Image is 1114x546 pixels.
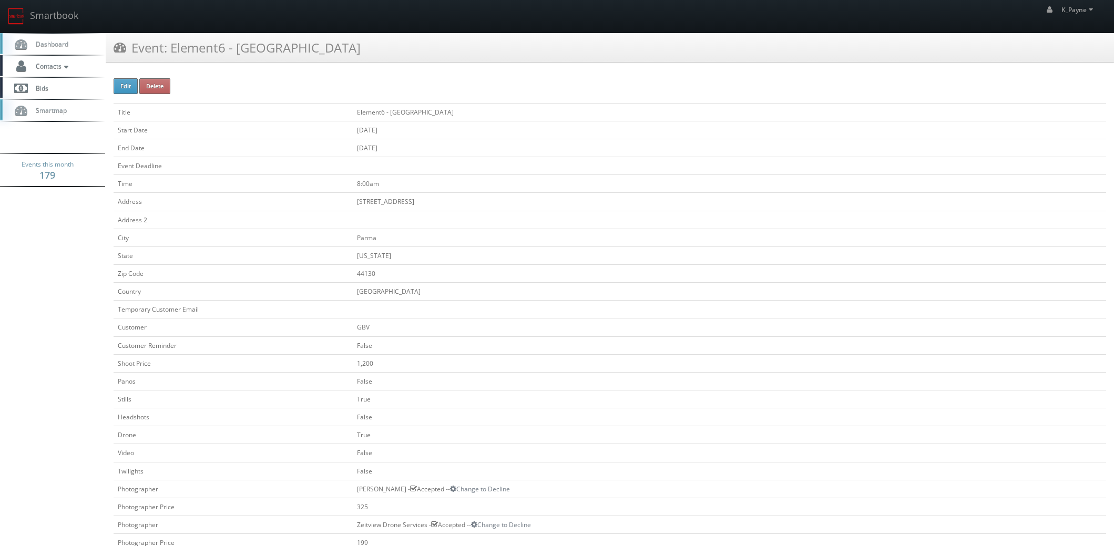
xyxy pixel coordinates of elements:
[114,78,138,94] button: Edit
[353,354,1106,372] td: 1,200
[353,462,1106,480] td: False
[353,121,1106,139] td: [DATE]
[30,106,67,115] span: Smartmap
[30,39,68,48] span: Dashboard
[114,103,353,121] td: Title
[30,61,71,70] span: Contacts
[114,157,353,175] td: Event Deadline
[353,372,1106,390] td: False
[114,283,353,301] td: Country
[353,229,1106,246] td: Parma
[353,498,1106,516] td: 325
[353,336,1106,354] td: False
[353,444,1106,462] td: False
[22,159,74,170] span: Events this month
[114,229,353,246] td: City
[114,301,353,318] td: Temporary Customer Email
[39,169,55,181] strong: 179
[8,8,25,25] img: smartbook-logo.png
[353,175,1106,193] td: 8:00am
[114,121,353,139] td: Start Date
[450,485,510,493] a: Change to Decline
[114,246,353,264] td: State
[353,264,1106,282] td: 44130
[114,38,361,57] h3: Event: Element6 - [GEOGRAPHIC_DATA]
[353,283,1106,301] td: [GEOGRAPHIC_DATA]
[114,318,353,336] td: Customer
[114,462,353,480] td: Twilights
[114,139,353,157] td: End Date
[114,372,353,390] td: Panos
[114,444,353,462] td: Video
[353,318,1106,336] td: GBV
[30,84,48,92] span: Bids
[114,516,353,533] td: Photographer
[114,211,353,229] td: Address 2
[471,520,531,529] a: Change to Decline
[114,408,353,426] td: Headshots
[353,390,1106,408] td: True
[114,354,353,372] td: Shoot Price
[114,426,353,444] td: Drone
[1061,5,1096,14] span: K_Payne
[353,408,1106,426] td: False
[353,426,1106,444] td: True
[114,336,353,354] td: Customer Reminder
[114,175,353,193] td: Time
[353,193,1106,211] td: [STREET_ADDRESS]
[114,264,353,282] td: Zip Code
[353,516,1106,533] td: Zeitview Drone Services - Accepted --
[139,78,170,94] button: Delete
[114,498,353,516] td: Photographer Price
[114,390,353,408] td: Stills
[353,103,1106,121] td: Element6 - [GEOGRAPHIC_DATA]
[353,246,1106,264] td: [US_STATE]
[114,193,353,211] td: Address
[353,139,1106,157] td: [DATE]
[114,480,353,498] td: Photographer
[353,480,1106,498] td: [PERSON_NAME] - Accepted --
